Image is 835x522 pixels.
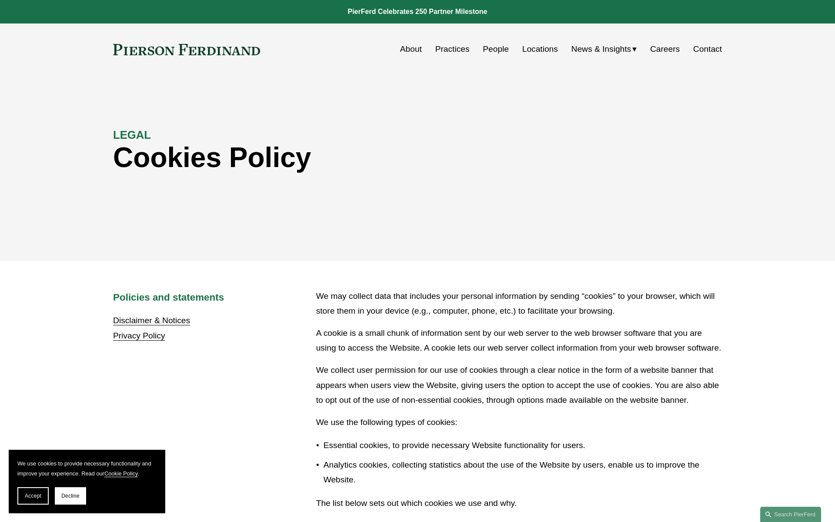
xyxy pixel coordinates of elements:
a: Privacy Policy [113,331,165,340]
a: Contact [693,41,722,57]
a: Practices [435,41,470,57]
a: Cookie Policy [104,470,138,477]
p: We use cookies to provide necessary functionality and improve your experience. Read our . [17,458,157,478]
p: Essential cookies, to provide necessary Website functionality for users. [324,438,722,453]
a: Search this site [760,507,821,522]
a: About [400,41,422,57]
a: folder dropdown [571,41,637,57]
h1: Cookies Policy [113,142,570,174]
p: Analytics cookies, collecting statistics about the use of the Website by users, enable us to impr... [324,458,722,488]
a: People [483,41,509,57]
p: A cookie is a small chunk of information sent by our web server to the web browser software that ... [316,326,722,356]
p: We collect user permission for our use of cookies through a clear notice in the form of a website... [316,363,722,408]
span: Decline [61,493,80,499]
a: Disclaimer & Notices [113,316,190,325]
button: Decline [55,487,86,505]
p: We may collect data that includes your personal information by sending “cookies” to your browser,... [316,289,722,319]
a: Locations [522,41,558,57]
p: The list below sets out which cookies we use and why. [316,496,722,511]
strong: Policies and statements [113,292,224,303]
section: Cookie banner [9,450,165,513]
button: Accept [17,487,49,505]
strong: LEGAL [113,129,151,141]
p: We use the following types of cookies: [316,415,722,430]
span: News & Insights [571,42,631,57]
span: Accept [25,493,41,499]
a: Careers [650,41,680,57]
